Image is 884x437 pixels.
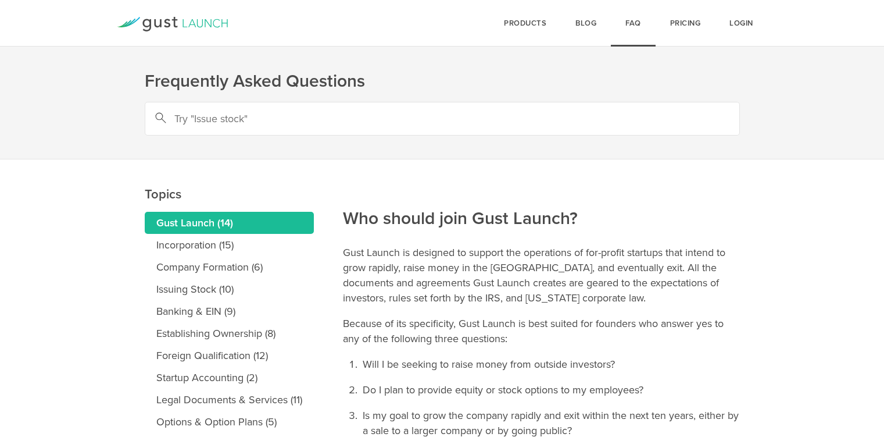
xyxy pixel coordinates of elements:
[145,70,740,93] h1: Frequently Asked Questions
[360,382,740,397] li: Do I plan to provide equity or stock options to my employees?
[145,212,314,234] a: Gust Launch (14)
[145,367,314,389] a: Startup Accounting (2)
[343,129,740,230] h2: Who should join Gust Launch?
[145,344,314,367] a: Foreign Qualification (12)
[145,389,314,411] a: Legal Documents & Services (11)
[145,300,314,322] a: Banking & EIN (9)
[145,411,314,433] a: Options & Option Plans (5)
[145,234,314,256] a: Incorporation (15)
[343,245,740,305] p: Gust Launch is designed to support the operations of for-profit startups that intend to grow rapi...
[360,357,740,372] li: Will I be seeking to raise money from outside investors?
[145,102,740,136] input: Try "Issue stock"
[343,316,740,346] p: Because of its specificity, Gust Launch is best suited for founders who answer yes to any of the ...
[145,256,314,278] a: Company Formation (6)
[145,104,314,206] h2: Topics
[145,278,314,300] a: Issuing Stock (10)
[145,322,314,344] a: Establishing Ownership (8)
